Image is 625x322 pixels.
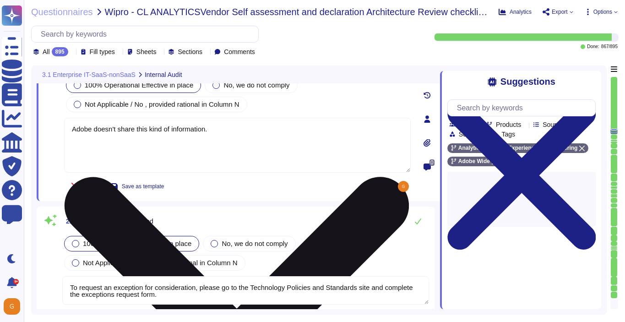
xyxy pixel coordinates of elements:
span: Internal Audit [145,71,182,78]
img: user [4,298,20,315]
span: All [43,49,50,55]
span: 0 [429,159,435,166]
textarea: Adobe doesn't share this kind of information. [64,118,411,173]
span: 214 [62,218,76,224]
span: No, we do not comply [223,81,289,89]
div: 895 [52,47,68,56]
span: Done: [587,44,599,49]
span: Fill types [90,49,115,55]
span: 3.1 Enterprise IT-SaaS-nonSaaS [42,71,136,78]
span: 867 / 895 [601,44,618,49]
span: Options [593,9,612,15]
span: Sections [178,49,202,55]
span: Wipro - CL ANALYTICSVendor Self assessment and declaration Architecture Review checklist ver 1.7.... [105,7,491,16]
textarea: To request an exception for consideration, please go to the Technology Policies and Standards sit... [62,276,429,305]
button: user [2,296,27,317]
img: user [398,181,409,192]
span: Sheets [136,49,157,55]
span: Questionnaires [31,7,93,16]
span: 100% Operational Effective in place [85,81,193,89]
input: Search by keywords [36,26,258,42]
span: Export [552,9,568,15]
div: 9+ [13,279,19,284]
span: Not Applicable / No , provided rational in Column N [85,100,239,108]
span: Analytics [510,9,532,15]
input: Search by keywords [452,100,595,116]
span: Comments [224,49,255,55]
button: Analytics [499,8,532,16]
